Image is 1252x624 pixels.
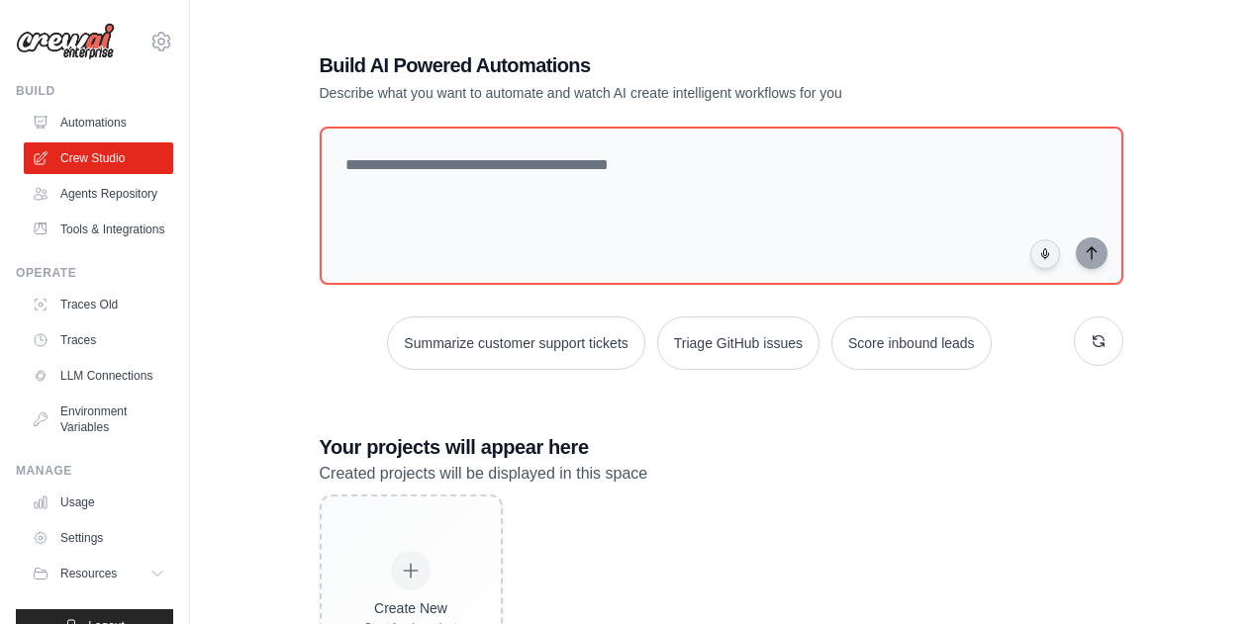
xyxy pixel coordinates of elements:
[16,83,173,99] div: Build
[24,142,173,174] a: Crew Studio
[1153,529,1252,624] iframe: Chat Widget
[831,316,992,370] button: Score inbound leads
[24,178,173,210] a: Agents Repository
[320,51,985,79] h1: Build AI Powered Automations
[24,360,173,392] a: LLM Connections
[24,396,173,443] a: Environment Variables
[24,107,173,138] a: Automations
[1030,239,1060,269] button: Click to speak your automation idea
[16,463,173,479] div: Manage
[24,324,173,356] a: Traces
[24,487,173,518] a: Usage
[24,522,173,554] a: Settings
[24,289,173,320] a: Traces Old
[1074,316,1123,366] button: Get new suggestions
[320,433,1123,461] h3: Your projects will appear here
[320,83,985,103] p: Describe what you want to automate and watch AI create intelligent workflows for you
[60,566,117,581] span: Resources
[320,461,1123,487] p: Created projects will be displayed in this space
[24,214,173,245] a: Tools & Integrations
[364,598,458,618] div: Create New
[16,23,115,60] img: Logo
[387,316,644,370] button: Summarize customer support tickets
[16,265,173,281] div: Operate
[657,316,819,370] button: Triage GitHub issues
[24,558,173,589] button: Resources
